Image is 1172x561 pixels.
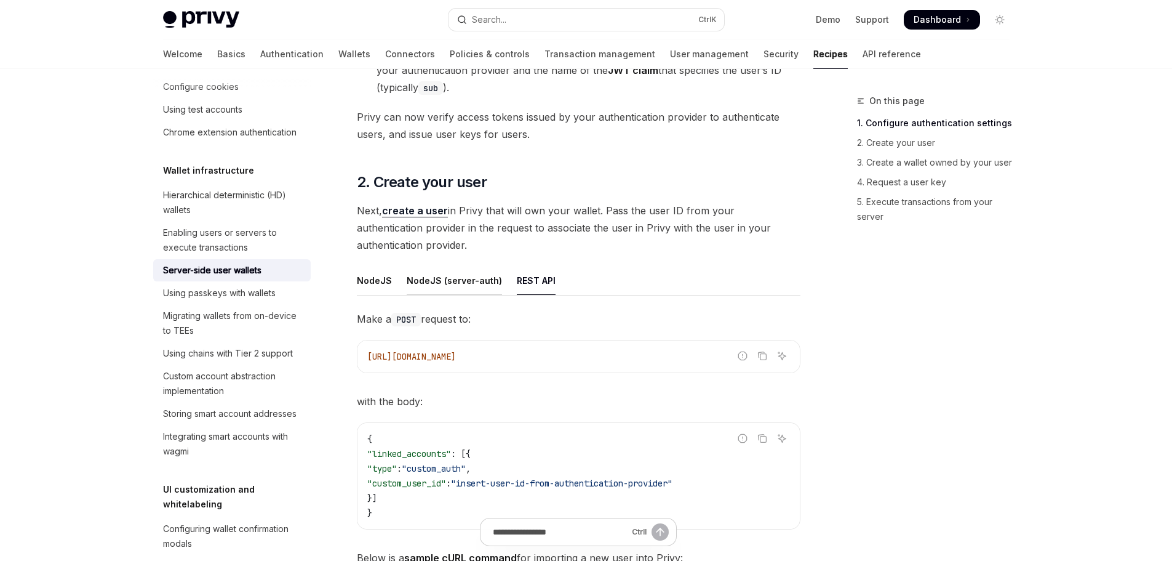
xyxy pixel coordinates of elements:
[163,522,303,551] div: Configuring wallet confirmation modals
[816,14,840,26] a: Demo
[754,348,770,364] button: Copy the contents from the code block
[493,519,627,546] input: Ask a question...
[217,39,245,69] a: Basics
[163,309,303,338] div: Migrating wallets from on-device to TEEs
[153,426,311,462] a: Integrating smart accounts with wagmi
[451,478,672,489] span: "insert-user-id-from-authentication-provider"
[357,310,800,328] span: Make a request to:
[857,153,1019,172] a: 3. Create a wallet owned by your user
[763,39,799,69] a: Security
[153,222,311,259] a: Enabling users or servers to execute transactions
[857,172,1019,192] a: 4. Request a user key
[373,44,800,96] li: Once JWT-based authentication has been enabled, register the endpoint from your authentication pr...
[857,133,1019,153] a: 2. Create your user
[466,463,471,474] span: ,
[367,493,377,504] span: }]
[163,102,242,117] div: Using test accounts
[472,12,506,27] div: Search...
[407,266,502,295] div: NodeJS (server-auth)
[163,11,239,28] img: light logo
[367,478,446,489] span: "custom_user_id"
[448,9,724,31] button: Open search
[153,99,311,121] a: Using test accounts
[608,64,658,76] strong: JWT claim
[391,313,421,326] code: POST
[163,286,276,301] div: Using passkeys with wallets
[357,172,487,192] span: 2. Create your user
[450,39,530,69] a: Policies & controls
[652,523,669,541] button: Send message
[857,192,1019,227] a: 5. Execute transactions from your server
[357,202,800,254] span: Next, in Privy that will own your wallet. Pass the user ID from your authentication provider in t...
[163,163,254,178] h5: Wallet infrastructure
[754,430,770,446] button: Copy the contents from the code block
[153,342,311,365] a: Using chains with Tier 2 support
[914,14,961,26] span: Dashboard
[382,204,448,217] a: create a user
[153,121,311,143] a: Chrome extension authentication
[153,305,311,342] a: Migrating wallets from on-device to TEEs
[904,10,980,30] a: Dashboard
[260,39,324,69] a: Authentication
[163,346,293,361] div: Using chains with Tier 2 support
[869,94,925,108] span: On this page
[338,39,370,69] a: Wallets
[163,482,311,512] h5: UI customization and whitelabeling
[163,406,297,421] div: Storing smart account addresses
[451,448,471,459] span: : [{
[163,39,202,69] a: Welcome
[544,39,655,69] a: Transaction management
[990,10,1010,30] button: Toggle dark mode
[357,393,800,410] span: with the body:
[367,507,372,519] span: }
[698,15,717,25] span: Ctrl K
[163,429,303,459] div: Integrating smart accounts with wagmi
[163,263,261,278] div: Server-side user wallets
[774,430,790,446] button: Ask AI
[385,39,435,69] a: Connectors
[367,351,456,362] span: [URL][DOMAIN_NAME]
[402,463,466,474] span: "custom_auth"
[163,125,297,140] div: Chrome extension authentication
[670,39,749,69] a: User management
[397,463,402,474] span: :
[774,348,790,364] button: Ask AI
[418,81,443,95] code: sub
[735,430,751,446] button: Report incorrect code
[163,225,303,255] div: Enabling users or servers to execute transactions
[357,108,800,143] span: Privy can now verify access tokens issued by your authentication provider to authenticate users, ...
[857,113,1019,133] a: 1. Configure authentication settings
[367,448,451,459] span: "linked_accounts"
[863,39,921,69] a: API reference
[357,266,392,295] div: NodeJS
[367,463,397,474] span: "type"
[367,434,372,445] span: {
[735,348,751,364] button: Report incorrect code
[163,188,303,217] div: Hierarchical deterministic (HD) wallets
[153,259,311,281] a: Server-side user wallets
[855,14,889,26] a: Support
[153,403,311,425] a: Storing smart account addresses
[163,369,303,398] div: Custom account abstraction implementation
[153,282,311,304] a: Using passkeys with wallets
[153,184,311,221] a: Hierarchical deterministic (HD) wallets
[153,365,311,402] a: Custom account abstraction implementation
[813,39,848,69] a: Recipes
[446,478,451,489] span: :
[517,266,556,295] div: REST API
[153,518,311,555] a: Configuring wallet confirmation modals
